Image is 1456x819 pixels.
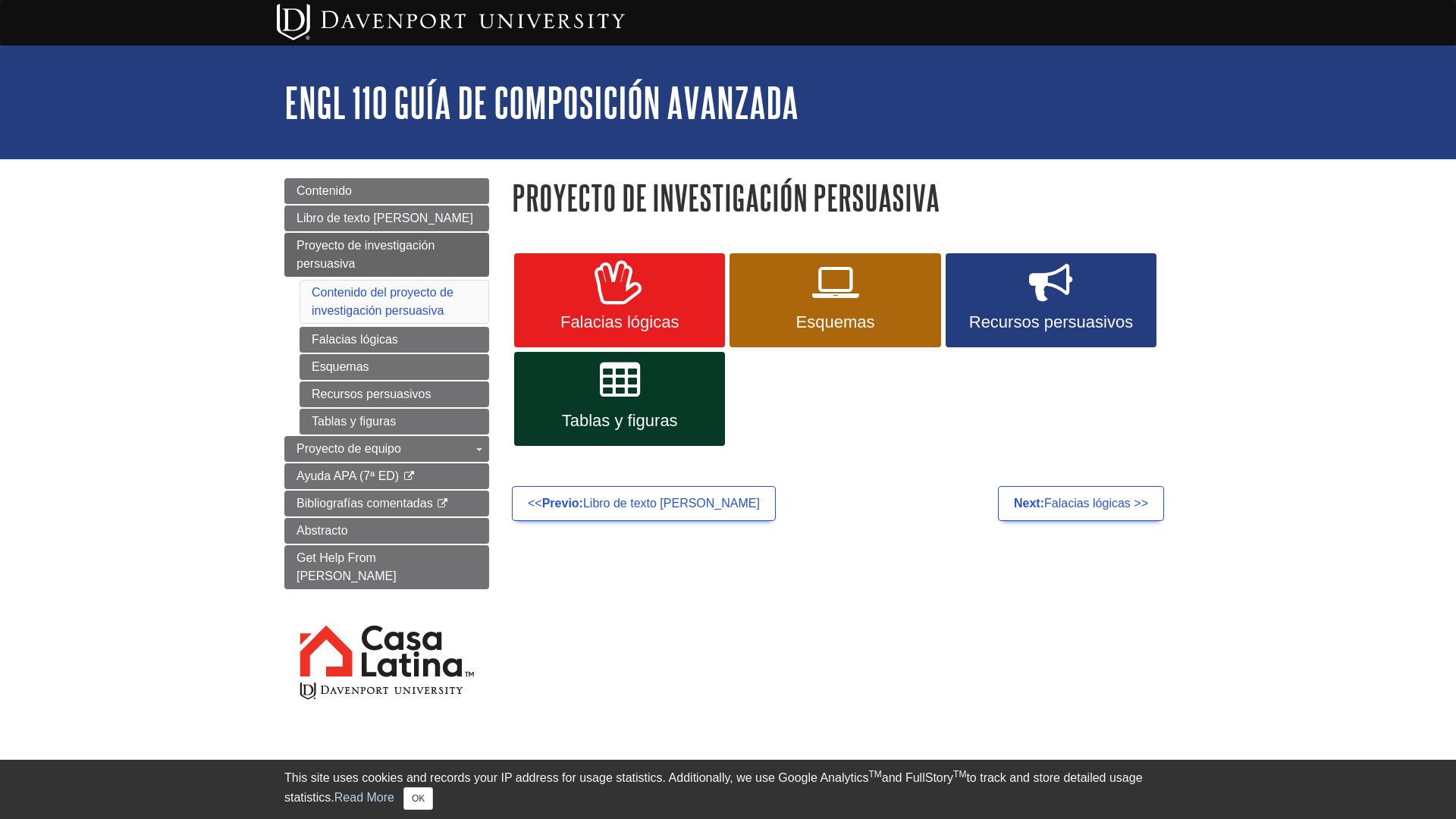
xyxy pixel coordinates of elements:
[277,4,625,40] img: Davenport University
[512,178,1172,217] h1: Proyecto de investigación persuasiva
[297,497,433,510] span: Bibliografías comentadas
[284,436,489,462] a: Proyecto de equipo
[284,206,489,231] a: Libro de texto [PERSON_NAME]
[1014,497,1044,510] strong: Next:
[512,486,776,521] a: <<Previo:Libro de texto [PERSON_NAME]
[526,411,714,431] span: Tablas y figuras
[284,769,1172,810] div: This site uses cookies and records your IP address for usage statistics. Additionally, we use Goo...
[436,499,449,509] i: This link opens in a new window
[312,286,453,317] a: Contenido del proyecto de investigación persuasiva
[998,486,1164,521] a: Next:Falacias lógicas >>
[730,253,940,347] a: Esquemas
[953,769,966,780] sup: TM
[334,791,394,804] a: Read More
[297,442,401,455] span: Proyecto de equipo
[946,253,1156,347] a: Recursos persuasivos
[297,469,399,482] span: Ayuda APA (7ª ED)
[284,79,799,126] a: ENGL 110 Guía de composición avanzada
[300,381,489,407] a: Recursos persuasivos
[284,463,489,489] a: Ayuda APA (7ª ED)
[300,354,489,380] a: Esquemas
[284,491,489,516] a: Bibliografías comentadas
[297,239,435,270] span: Proyecto de investigación persuasiva
[514,253,725,347] a: Falacias lógicas
[297,212,473,224] span: Libro de texto [PERSON_NAME]
[957,312,1145,332] span: Recursos persuasivos
[526,312,714,332] span: Falacias lógicas
[868,769,881,780] sup: TM
[297,551,397,582] span: Get Help From [PERSON_NAME]
[514,352,725,446] a: Tablas y figuras
[297,524,348,537] span: Abstracto
[284,233,489,277] a: Proyecto de investigación persuasiva
[403,472,416,482] i: This link opens in a new window
[297,184,352,197] span: Contenido
[284,178,489,728] div: Guide Page Menu
[300,409,489,435] a: Tablas y figuras
[741,312,929,332] span: Esquemas
[300,327,489,353] a: Falacias lógicas
[284,518,489,544] a: Abstracto
[284,178,489,204] a: Contenido
[403,787,433,810] button: Close
[542,497,583,510] strong: Previo:
[284,545,489,589] a: Get Help From [PERSON_NAME]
